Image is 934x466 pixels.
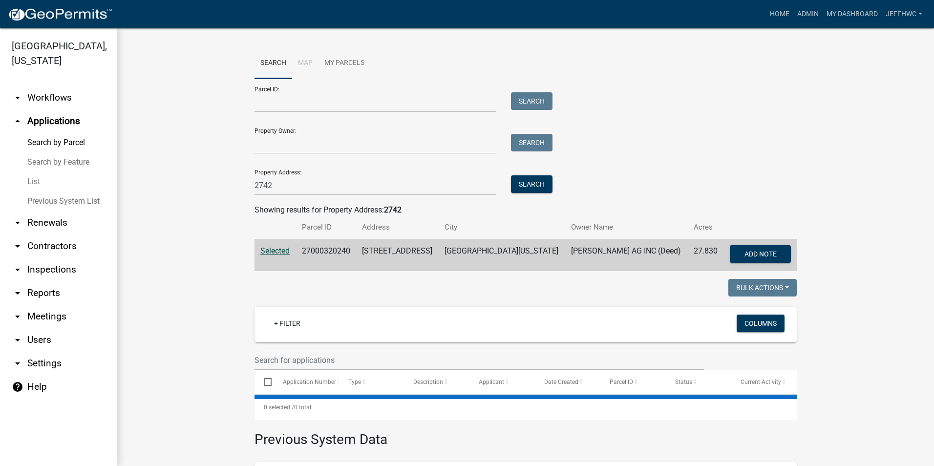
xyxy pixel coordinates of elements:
[511,134,552,151] button: Search
[439,216,565,239] th: City
[12,115,23,127] i: arrow_drop_up
[266,315,308,332] a: + Filter
[666,370,731,394] datatable-header-cell: Status
[318,48,370,79] a: My Parcels
[12,358,23,369] i: arrow_drop_down
[296,216,357,239] th: Parcel ID
[356,239,439,272] td: [STREET_ADDRESS]
[544,379,578,385] span: Date Created
[413,379,443,385] span: Description
[565,216,688,239] th: Owner Name
[741,379,781,385] span: Current Activity
[255,420,797,450] h3: Previous System Data
[255,48,292,79] a: Search
[12,311,23,322] i: arrow_drop_down
[479,379,504,385] span: Applicant
[12,381,23,393] i: help
[688,216,723,239] th: Acres
[255,204,797,216] div: Showing results for Property Address:
[565,239,688,272] td: [PERSON_NAME] AG INC (Deed)
[728,279,797,297] button: Bulk Actions
[12,240,23,252] i: arrow_drop_down
[731,370,797,394] datatable-header-cell: Current Activity
[12,264,23,275] i: arrow_drop_down
[296,239,357,272] td: 27000320240
[823,5,882,23] a: My Dashboard
[12,287,23,299] i: arrow_drop_down
[535,370,600,394] datatable-header-cell: Date Created
[675,379,692,385] span: Status
[273,370,339,394] datatable-header-cell: Application Number
[12,334,23,346] i: arrow_drop_down
[348,379,361,385] span: Type
[12,217,23,229] i: arrow_drop_down
[255,350,704,370] input: Search for applications
[384,205,402,214] strong: 2742
[356,216,439,239] th: Address
[730,245,791,263] button: Add Note
[264,404,294,411] span: 0 selected /
[766,5,793,23] a: Home
[793,5,823,23] a: Admin
[688,239,723,272] td: 27.830
[610,379,633,385] span: Parcel ID
[255,370,273,394] datatable-header-cell: Select
[469,370,535,394] datatable-header-cell: Applicant
[737,315,785,332] button: Columns
[744,250,776,258] span: Add Note
[260,246,290,255] a: Selected
[882,5,926,23] a: JeffHWC
[600,370,666,394] datatable-header-cell: Parcel ID
[255,395,797,420] div: 0 total
[404,370,469,394] datatable-header-cell: Description
[339,370,404,394] datatable-header-cell: Type
[439,239,565,272] td: [GEOGRAPHIC_DATA][US_STATE]
[511,175,552,193] button: Search
[511,92,552,110] button: Search
[283,379,336,385] span: Application Number
[12,92,23,104] i: arrow_drop_down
